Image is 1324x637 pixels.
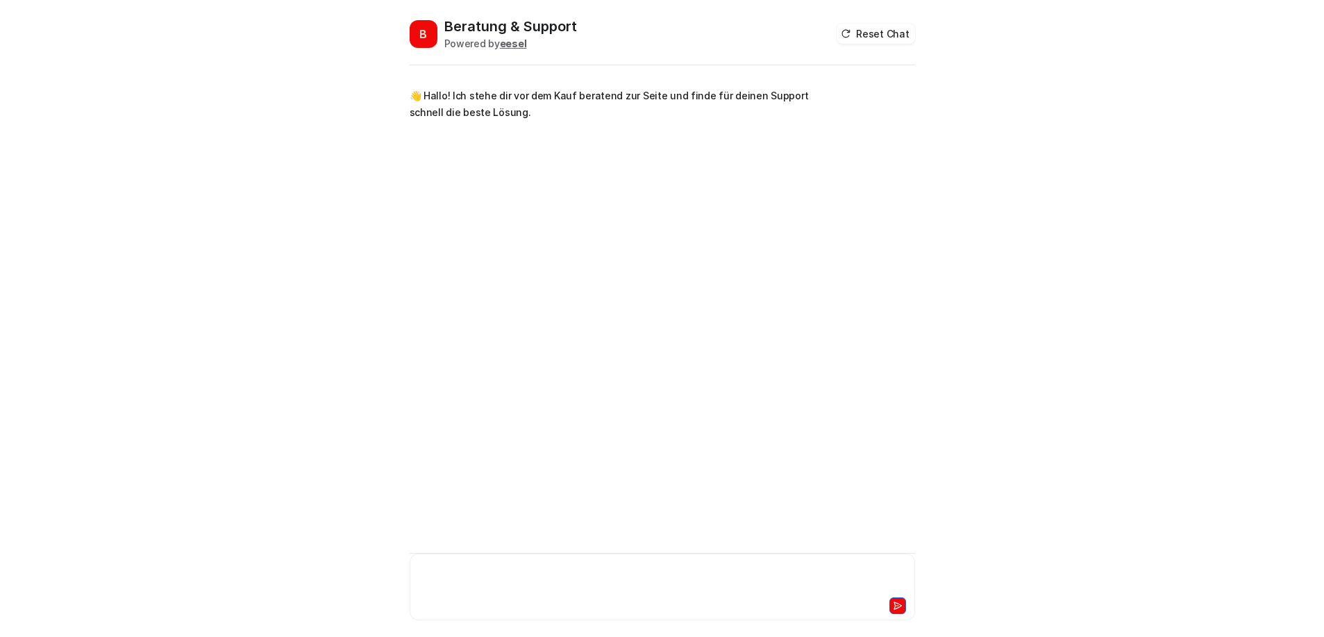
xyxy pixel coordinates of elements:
[410,20,437,48] span: B
[444,17,577,36] h2: Beratung & Support
[837,24,914,44] button: Reset Chat
[444,36,577,51] div: Powered by
[410,88,816,121] p: 👋 Hallo! Ich stehe dir vor dem Kauf beratend zur Seite und finde für deinen Support schnell die b...
[500,38,527,49] b: eesel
